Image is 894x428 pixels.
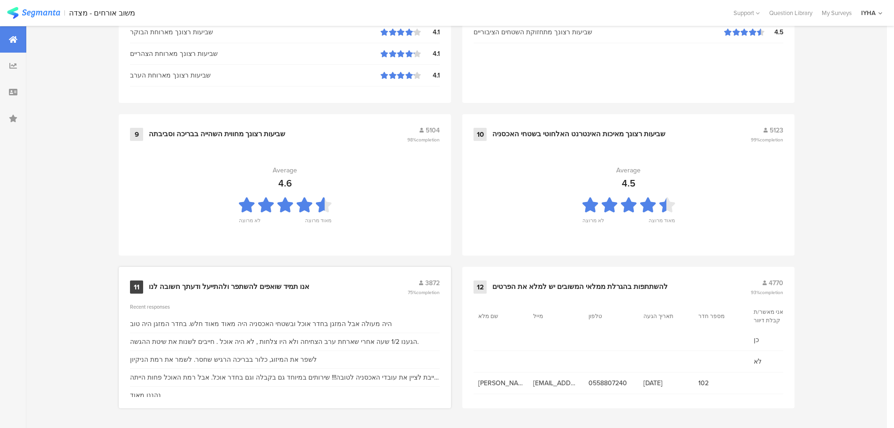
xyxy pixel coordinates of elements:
[734,6,760,20] div: Support
[588,312,631,320] section: טלפון
[416,136,440,143] span: completion
[239,217,260,230] div: לא מרוצה
[421,49,440,59] div: 4.1
[754,357,799,366] span: לא
[754,335,799,345] span: כן
[760,289,783,296] span: completion
[582,217,604,230] div: לא מרוצה
[478,312,520,320] section: שם מלא
[7,7,60,19] img: segmanta logo
[421,27,440,37] div: 4.1
[643,378,689,388] span: [DATE]
[130,280,143,294] div: 11
[478,378,524,388] span: [PERSON_NAME]
[760,136,783,143] span: completion
[69,8,135,17] div: משוב אורחים - מצדה
[764,8,817,17] a: Question Library
[130,355,317,365] div: לשפר את המיזוג, כלור בבריכה הרגיש שחסר. לשמר את רמת הניקיון
[426,125,440,135] span: 5104
[751,136,783,143] span: 99%
[533,378,579,388] span: [EMAIL_ADDRESS][DOMAIN_NAME]
[616,165,641,175] div: Average
[649,217,675,230] div: מאוד מרוצה
[130,319,392,329] div: היה מעולה אבל המזגן בחדר אוכל ובשטחי האכסניה היה מאוד מאוד חלש. בחדר המזגן היה טוב
[698,378,744,388] span: 102
[770,125,783,135] span: 5123
[278,176,292,190] div: 4.6
[130,49,381,59] div: שביעות רצונך מארוחת הצהריים
[130,27,381,37] div: שביעות רצונך מארוחת הבוקר
[130,128,143,141] div: 9
[149,130,285,139] div: שביעות רצונך מחווית השהייה בבריכה וסביבתה
[305,217,331,230] div: מאוד מרוצה
[425,278,440,288] span: 3872
[149,282,309,292] div: אנו תמיד שואפים להשתפר ולהתייעל ודעתך חשובה לנו
[273,165,297,175] div: Average
[130,390,161,400] div: נהננו מאוד
[764,27,783,37] div: 4.5
[407,136,440,143] span: 98%
[474,128,487,141] div: 10
[751,289,783,296] span: 93%
[533,312,575,320] section: מייל
[643,312,686,320] section: תאריך הגעה
[622,176,635,190] div: 4.5
[754,308,796,325] section: אני מאשר/ת קבלת דיוור
[492,130,665,139] div: שביעות רצונך מאיכות האינטרנט האלחוטי בשטחי האכסניה
[817,8,856,17] a: My Surveys
[130,337,419,347] div: הגענו 1/2 שעה אחרי שארחת ערב הצחיחה ולא היו צלחות , לא היה אוכל . חייבים לשנות את שיטת ההגשה.
[861,8,876,17] div: IYHA
[769,278,783,288] span: 4770
[492,282,668,292] div: להשתתפות בהגרלת ממלאי המשובים יש למלא את הפרטים
[474,280,487,294] div: 12
[64,8,65,18] div: |
[408,289,440,296] span: 75%
[130,303,440,311] div: Recent responses
[698,312,741,320] section: מספר חדר
[474,27,724,37] div: שביעות רצונך מתחזוקת השטחים הציבוריים
[588,378,634,388] span: 0558807240
[130,70,381,80] div: שביעות רצונך מארוחת הערב
[416,289,440,296] span: completion
[130,373,440,382] div: חייבת לציין את עובדי האכסניה לטובה!!! שירותים במיוחד גם בקבלה וגם בחדר אוכל. אבל רמת האוכל פחות ה...
[421,70,440,80] div: 4.1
